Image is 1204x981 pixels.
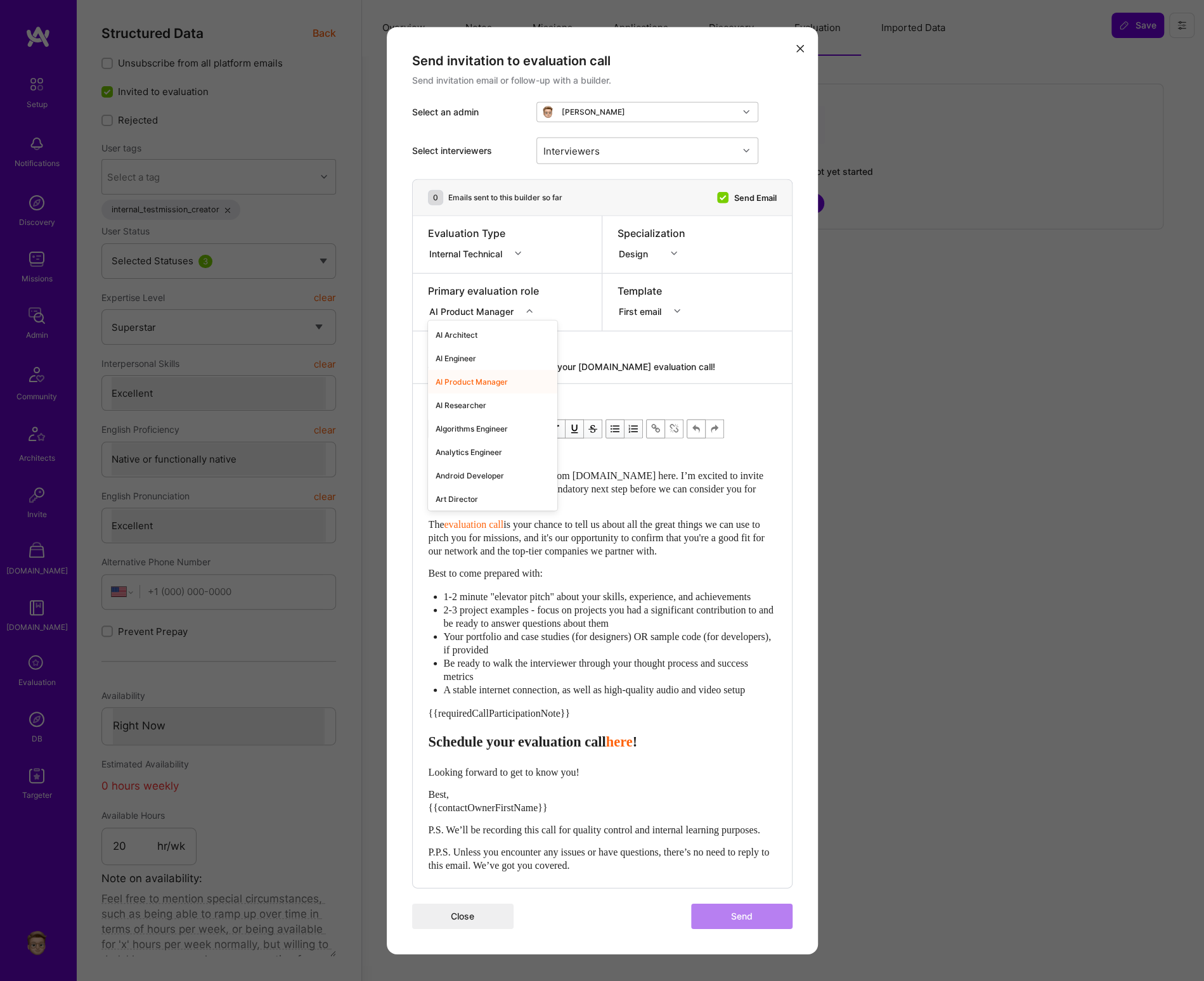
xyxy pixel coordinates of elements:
[429,568,543,579] span: Best to come prepared with:
[687,420,706,439] button: Undo
[444,631,774,655] span: Your portfolio and case studies (for designers) OR sample code (for developers), if provided
[428,190,443,205] div: 0
[541,106,554,119] img: User Avatar
[412,53,793,69] div: Send invitation to evaluation call
[429,447,776,872] div: Enter email text
[428,394,557,417] div: AI Researcher
[428,284,541,298] div: Primary evaluation role
[706,420,724,439] button: Redo
[691,903,793,928] button: Send
[618,226,685,240] div: Specialization
[429,247,507,260] div: Internal Technical
[429,470,766,494] span: {{contactOwnerFirstName}} from [DOMAIN_NAME] here. I’m excited to invite you to an
[584,420,602,439] button: Strikethrough
[566,420,584,439] button: Underline
[429,484,759,508] span: — a mandatory next step before we can consider you for missions.
[515,250,521,257] i: icon Chevron
[606,734,633,750] a: here
[743,148,749,154] i: icon Chevron
[429,519,767,556] span: is your chance to tell us about all the great things we can use to pitch you for missions, and it...
[428,440,557,464] div: Analytics Engineer
[429,708,571,719] span: {{requiredCallParticipationNote}}
[646,420,665,439] button: Link
[429,519,444,530] span: The
[429,766,579,777] span: Looking forward to get to know you!
[444,605,776,629] span: 2-3 project examples - focus on projects you had a significant contribution to and be ready to an...
[429,788,548,812] span: Best, {{contactOwnerFirstName}}
[428,361,777,373] textarea: {{builderFirstName}}, schedule your [DOMAIN_NAME] evaluation call!
[387,27,818,954] div: modal
[444,591,751,602] span: 1-2 minute "elevator pitch" about your skills, experience, and achievements
[526,308,533,314] i: icon Chevron
[429,304,519,317] div: AI Product Manager
[428,347,557,370] div: AI Engineer
[429,824,760,835] span: P.S. We’ll be recording this call for quality control and internal learning purposes.
[605,420,625,439] button: UL
[428,394,777,408] div: Body
[562,107,625,117] div: [PERSON_NAME]
[743,109,749,115] i: icon Chevron
[412,106,526,119] div: Select an admin
[428,417,557,440] div: Algorithms Engineer
[428,226,529,240] div: Evaluation Type
[428,342,777,356] div: Subject
[429,846,772,870] span: P.P.S. Unless you encounter any issues or have questions, there’s no need to reply to this email....
[428,370,557,394] div: AI Product Manager
[444,519,503,530] a: evaluation call
[540,141,603,160] div: Interviewers
[625,420,643,439] button: OL
[665,420,683,439] button: Remove Link
[618,284,689,298] div: Template
[412,74,793,87] div: Send invitation email or follow-up with a builder.
[619,247,653,260] div: Design
[448,192,563,203] div: Emails sent to this builder so far
[428,323,557,347] div: AI Architect
[412,903,514,928] button: Close
[674,308,680,314] i: icon Chevron
[412,144,526,157] div: Select interviewers
[428,464,557,487] div: Android Developer
[671,250,677,257] i: icon Chevron
[796,44,804,52] i: icon Close
[444,684,745,695] span: A stable internet connection, as well as high-quality audio and video setup
[444,658,751,682] span: Be ready to walk the interviewer through your thought process and success metrics
[429,734,606,750] span: Schedule your evaluation call
[428,487,557,511] div: Art Director
[734,191,776,204] span: Send Email
[619,304,666,317] div: First email
[633,734,637,750] span: !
